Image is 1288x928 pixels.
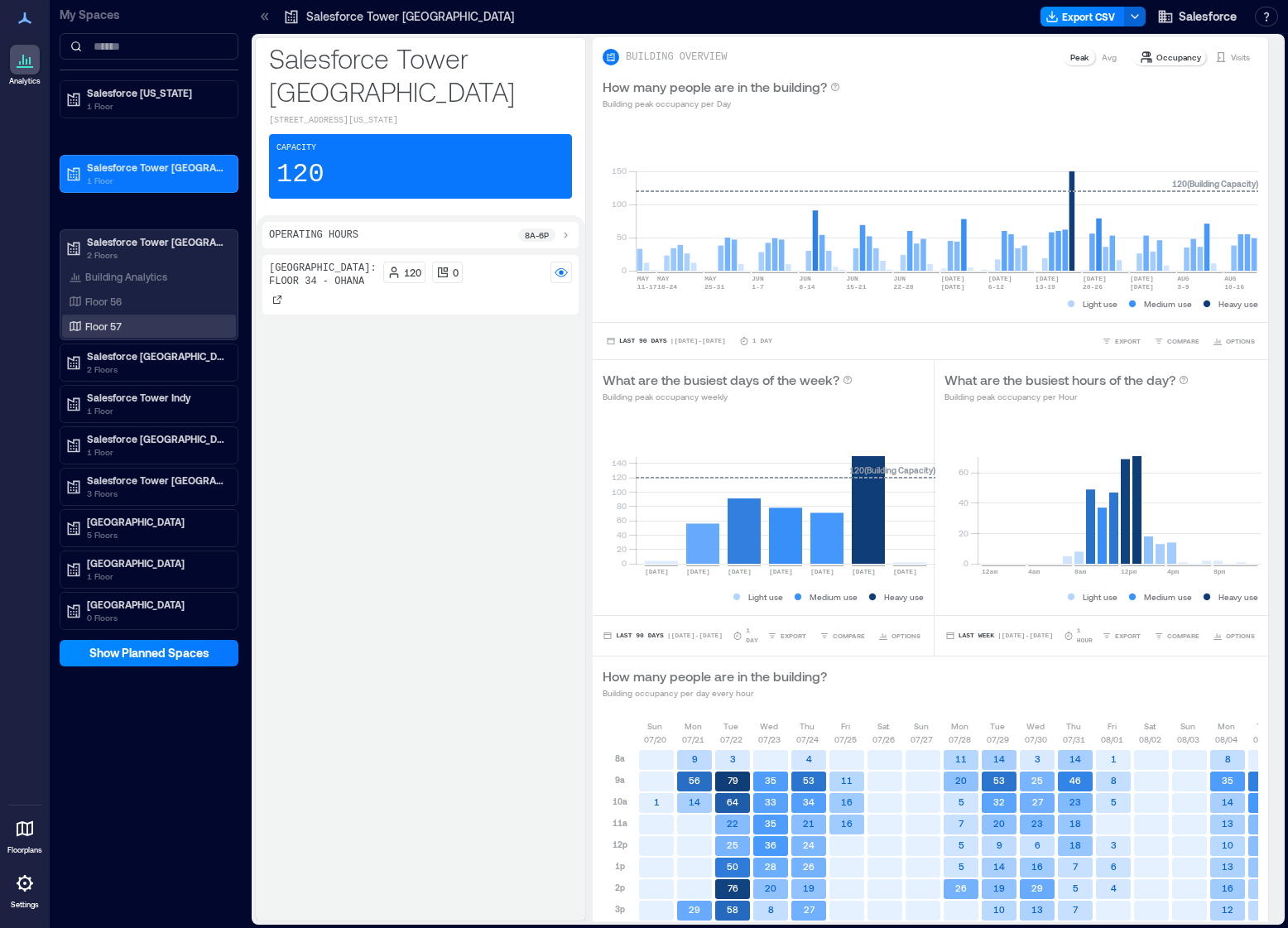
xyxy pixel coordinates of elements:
text: 13 [1222,818,1233,829]
text: 9 [692,753,698,764]
p: Sat [877,719,889,733]
p: Heavy use [1218,297,1258,310]
button: Show Planned Spaces [60,640,238,666]
text: 1-7 [752,283,764,291]
p: 3p [615,902,625,916]
a: Floorplans [2,809,47,860]
text: 35 [765,818,776,829]
p: Floor 56 [85,295,122,308]
text: 3 [730,753,736,764]
span: Salesforce [1179,8,1237,25]
p: 07/21 [682,733,704,746]
text: 56 [689,775,700,786]
tspan: 50 [617,232,627,242]
p: 07/25 [834,733,857,746]
p: 1p [615,859,625,873]
p: Operating Hours [269,228,358,242]
p: Medium use [810,590,858,603]
p: Occupancy [1156,50,1201,64]
text: 22 [727,818,738,829]
text: 3 [1111,839,1117,850]
text: 13 [1031,904,1043,915]
text: 19 [803,882,815,893]
tspan: 40 [959,498,968,507]
text: 25-31 [704,283,724,291]
button: COMPARE [1151,333,1203,349]
text: 10 [993,904,1005,915]
p: Sat [1144,719,1156,733]
text: 20 [993,818,1005,829]
p: 08/03 [1177,733,1199,746]
text: 6 [1035,839,1040,850]
p: Floorplans [7,845,42,855]
button: Export CSV [1040,7,1125,26]
p: Salesforce Tower [GEOGRAPHIC_DATA] [87,474,226,487]
p: Medium use [1144,297,1192,310]
p: Analytics [9,76,41,86]
p: My Spaces [60,7,238,23]
text: 13-19 [1036,283,1055,291]
text: 6 [1111,861,1117,872]
p: 08/01 [1101,733,1123,746]
text: 18-24 [657,283,677,291]
text: 16 [841,818,853,829]
text: 4am [1028,568,1040,575]
p: Settings [11,900,39,910]
p: 120 [276,158,324,191]
text: 1 [654,796,660,807]
p: 08/05 [1253,733,1276,746]
tspan: 0 [622,265,627,275]
p: Salesforce Tower [GEOGRAPHIC_DATA] [306,8,514,25]
p: [GEOGRAPHIC_DATA]: Floor 34 - Ohana [269,262,377,288]
span: Show Planned Spaces [89,645,209,661]
p: Building occupancy per day every hour [603,686,827,700]
text: 20 [955,775,967,786]
p: [GEOGRAPHIC_DATA] [87,556,226,570]
p: Salesforce [GEOGRAPHIC_DATA] [87,349,226,363]
tspan: 120 [612,472,627,482]
p: Wed [1026,719,1045,733]
span: COMPARE [1167,336,1199,346]
text: 5 [959,839,964,850]
text: 15-21 [846,283,866,291]
text: 9 [997,839,1002,850]
text: 14 [1069,753,1081,764]
button: OPTIONS [875,627,924,644]
p: 8a [615,752,625,765]
p: Salesforce Tower [GEOGRAPHIC_DATA] [87,161,226,174]
text: 36 [765,839,776,850]
text: 8pm [1214,568,1226,575]
p: Building Analytics [85,270,167,283]
text: 29 [1031,882,1043,893]
p: Mon [685,719,702,733]
text: 12am [982,568,997,575]
text: [DATE] [645,568,669,575]
text: [DATE] [941,275,965,282]
text: 20 [765,882,776,893]
p: Salesforce [US_STATE] [87,86,226,99]
p: Fri [1108,719,1117,733]
p: 9a [615,773,625,786]
p: 07/30 [1025,733,1047,746]
p: What are the busiest hours of the day? [944,370,1175,390]
p: 07/23 [758,733,781,746]
p: Heavy use [884,590,924,603]
text: [DATE] [988,275,1012,282]
text: 22-28 [894,283,914,291]
text: 11 [841,775,853,786]
text: 64 [727,796,738,807]
text: JUN [894,275,906,282]
p: 1 Floor [87,99,226,113]
p: 0 Floors [87,611,226,624]
text: 8 [1111,775,1117,786]
span: COMPARE [833,631,865,641]
tspan: 0 [622,558,627,568]
text: 25 [1031,775,1043,786]
p: 3 Floors [87,487,226,500]
text: 35 [1222,775,1233,786]
p: 07/20 [644,733,666,746]
text: JUN [846,275,858,282]
tspan: 40 [617,530,627,540]
tspan: 20 [617,544,627,554]
p: Peak [1070,50,1089,64]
